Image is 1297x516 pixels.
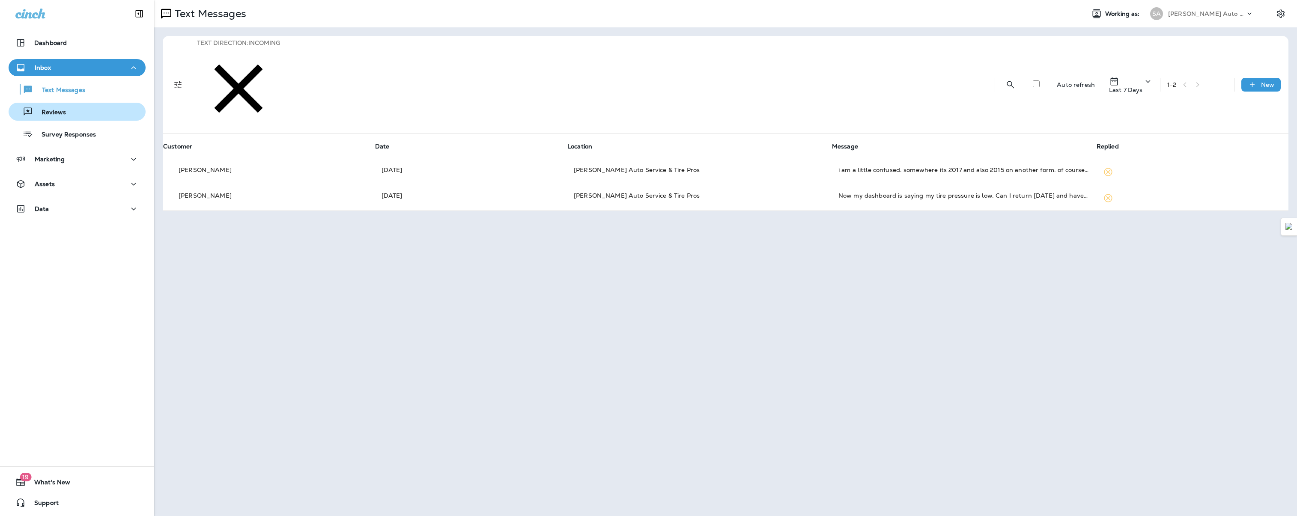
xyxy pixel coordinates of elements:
p: Aug 14, 2025 08:44 PM [382,166,560,174]
div: Now my dashboard is saying my tire pressure is low. Can I return today and have you check it? [838,191,1089,200]
span: Working as: [1105,10,1142,18]
p: [PERSON_NAME] [179,166,232,174]
p: Dashboard [34,39,67,46]
p: Inbox [35,64,51,71]
input: ant design [1026,80,1047,87]
button: Reviews [9,103,146,121]
p: Text Messages [171,7,246,20]
button: Settings [1273,6,1288,21]
span: Message [832,142,858,150]
span: What's New [26,479,70,489]
button: Assets [9,175,146,193]
span: [PERSON_NAME] Auto Service & Tire Pros [574,166,700,174]
span: Date [375,142,390,150]
button: Marketing [9,151,146,168]
p: [PERSON_NAME] [179,191,232,200]
button: Collapse Sidebar [127,5,151,22]
p: Survey Responses [33,131,96,139]
p: Data [35,205,49,212]
button: Survey Responses [9,125,146,143]
p: Assets [35,181,55,187]
p: [PERSON_NAME] Auto Service & Tire Pros [1168,10,1245,17]
p: Text Messages [33,86,85,95]
span: Customer [163,142,192,150]
span: Location [567,142,592,150]
div: i am a little confused. somewhere its 2017 and also 2015 on another form. of course i dont see 20... [838,166,1089,174]
div: SA [1150,7,1163,20]
p: New [1261,81,1274,88]
span: Replied [1097,142,1119,150]
button: Filters [170,76,187,93]
button: Search Messages [1002,76,1019,93]
div: Text Direction:Incoming [197,39,280,130]
span: Support [26,499,59,510]
button: Support [9,494,146,511]
button: 19What's New [9,474,146,491]
p: Auto refresh [1057,81,1095,88]
p: Marketing [35,156,65,163]
button: Inbox [9,59,146,76]
p: Aug 11, 2025 10:48 AM [382,191,560,200]
div: 1 - 2 [1167,81,1176,88]
button: Dashboard [9,34,146,51]
button: Text Messages [9,80,146,98]
button: Data [9,200,146,217]
span: 19 [20,473,31,481]
span: Text Direction : Incoming [197,39,280,47]
p: Reviews [33,109,66,117]
img: Detect Auto [1285,223,1293,231]
p: Last 7 Days [1109,86,1143,93]
span: [PERSON_NAME] Auto Service & Tire Pros [574,192,700,199]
